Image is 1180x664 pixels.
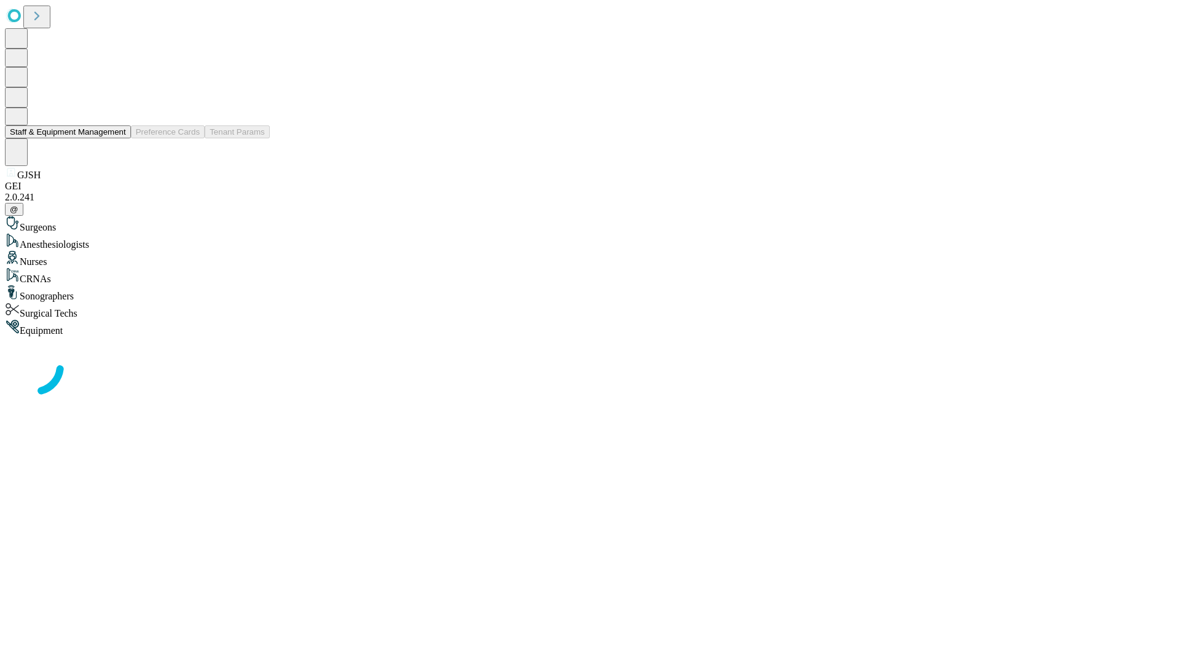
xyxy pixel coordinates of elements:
[5,192,1175,203] div: 2.0.241
[5,319,1175,336] div: Equipment
[5,233,1175,250] div: Anesthesiologists
[10,205,18,214] span: @
[5,285,1175,302] div: Sonographers
[5,216,1175,233] div: Surgeons
[5,203,23,216] button: @
[5,125,131,138] button: Staff & Equipment Management
[5,302,1175,319] div: Surgical Techs
[5,267,1175,285] div: CRNAs
[131,125,205,138] button: Preference Cards
[5,181,1175,192] div: GEI
[205,125,270,138] button: Tenant Params
[5,250,1175,267] div: Nurses
[17,170,41,180] span: GJSH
